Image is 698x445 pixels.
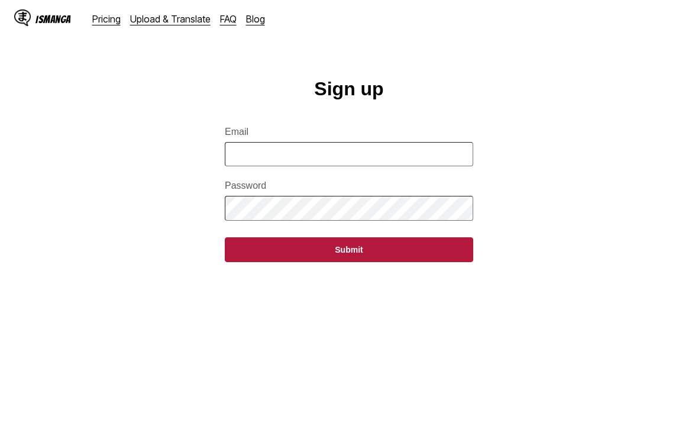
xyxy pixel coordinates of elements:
label: Password [225,180,473,191]
label: Email [225,127,473,137]
div: IsManga [35,14,71,25]
h1: Sign up [314,78,383,100]
a: FAQ [220,13,237,25]
a: Upload & Translate [130,13,211,25]
a: Blog [246,13,265,25]
a: Pricing [92,13,121,25]
button: Submit [225,237,473,262]
a: IsManga LogoIsManga [14,9,92,28]
img: IsManga Logo [14,9,31,26]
